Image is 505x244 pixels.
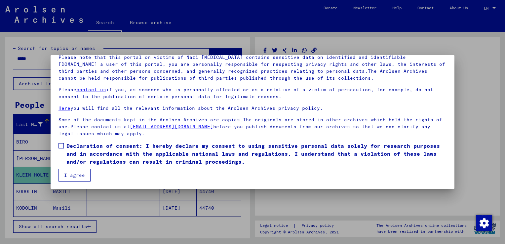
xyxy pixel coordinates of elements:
[58,86,447,100] p: Please if you, as someone who is personally affected or as a relative of a victim of persecution,...
[58,169,91,182] button: I agree
[76,87,106,93] a: contact us
[476,215,492,231] img: Change consent
[130,124,213,130] a: [EMAIL_ADDRESS][DOMAIN_NAME]
[66,142,447,166] span: Declaration of consent: I hereby declare my consent to using sensitive personal data solely for r...
[58,105,447,112] p: you will find all the relevant information about the Arolsen Archives privacy policy.
[58,54,447,82] p: Please note that this portal on victims of Nazi [MEDICAL_DATA] contains sensitive data on identif...
[58,105,70,111] a: Here
[58,116,447,137] p: Some of the documents kept in the Arolsen Archives are copies.The originals are stored in other a...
